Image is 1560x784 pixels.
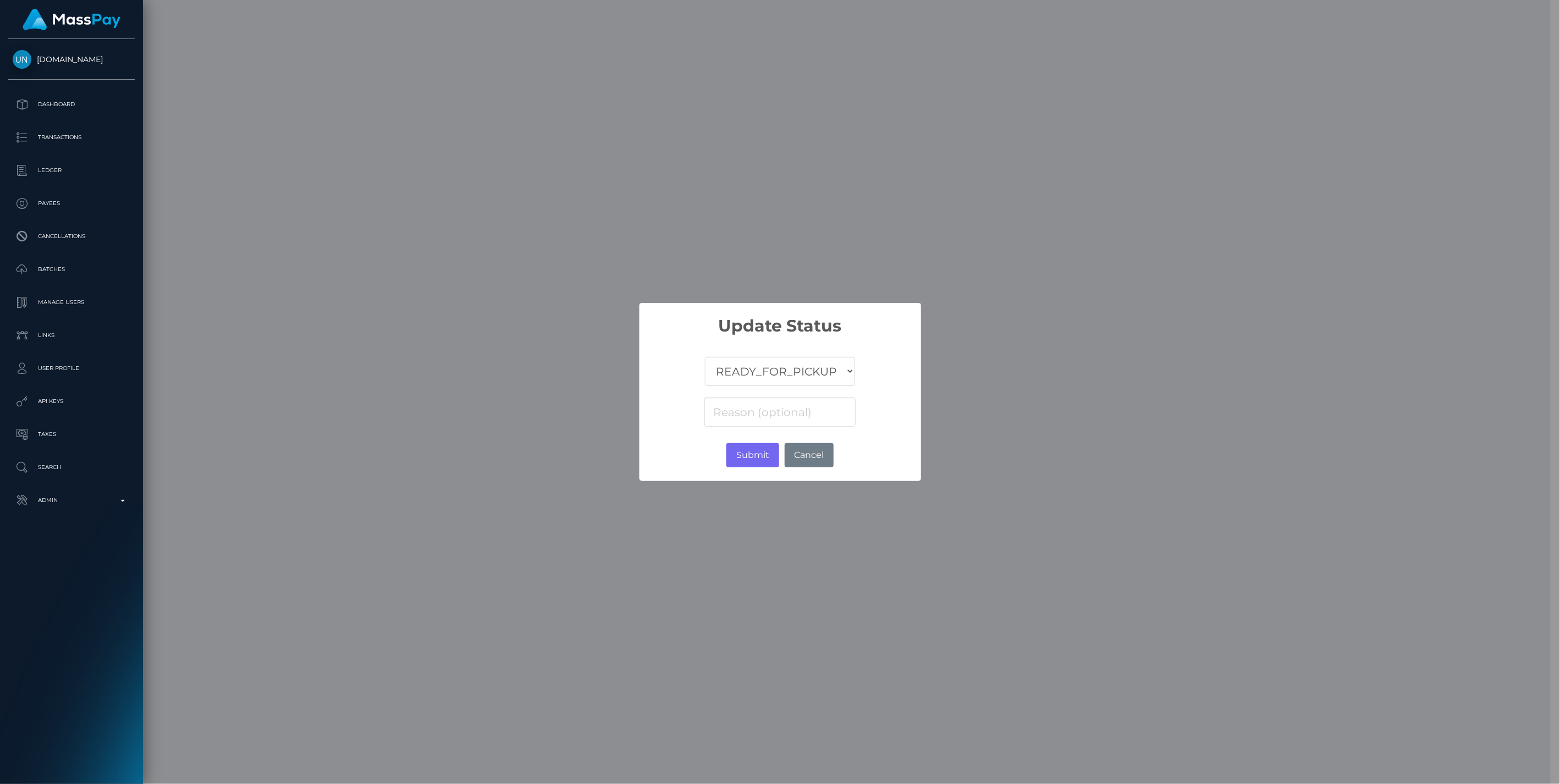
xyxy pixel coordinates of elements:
[8,54,135,64] span: [DOMAIN_NAME]
[13,195,130,212] p: Payees
[13,294,130,311] p: Manage Users
[13,327,130,344] p: Links
[13,162,130,179] p: Ledger
[13,459,130,476] p: Search
[13,96,130,113] p: Dashboard
[13,261,130,278] p: Batches
[785,443,834,467] button: Cancel
[13,393,130,410] p: API Keys
[704,397,855,427] input: Reason (optional)
[13,360,130,377] p: User Profile
[639,303,921,336] h2: Update Status
[13,129,130,146] p: Transactions
[13,426,130,443] p: Taxes
[726,443,779,467] button: Submit
[23,9,121,30] img: MassPay Logo
[13,228,130,245] p: Cancellations
[13,50,31,69] img: Unlockt.me
[13,492,130,509] p: Admin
